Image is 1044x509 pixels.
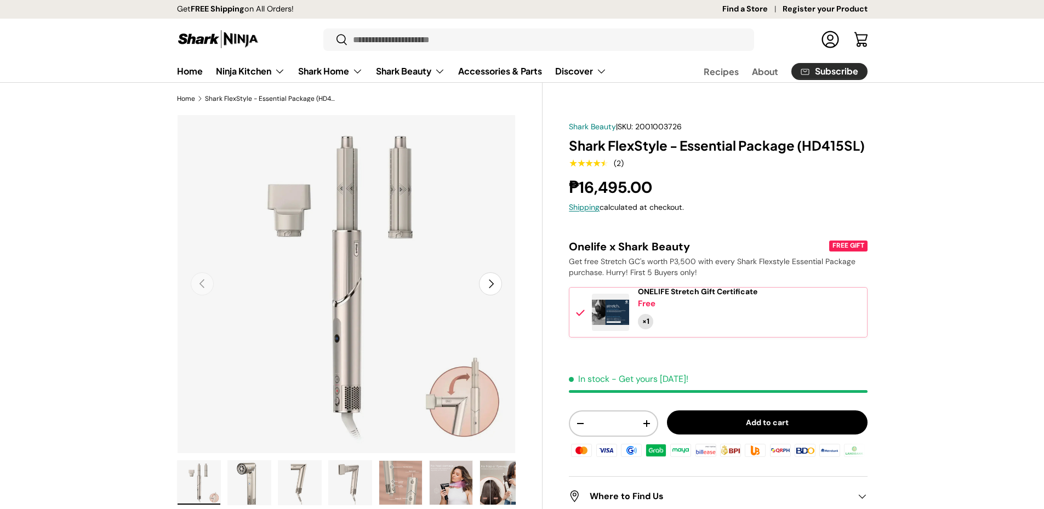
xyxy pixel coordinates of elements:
[228,461,271,505] img: shark-flexstyle-esential-package-air-drying-unit-full-view-sharkninja-philippines
[791,63,868,80] a: Subscribe
[205,95,336,102] a: Shark FlexStyle - Essential Package (HD415SL)
[555,60,607,82] a: Discover
[667,410,868,435] button: Add to cart
[569,137,867,154] h1: Shark FlexStyle - Essential Package (HD415SL)
[278,461,321,505] img: Shark FlexStyle - Essential Package (HD415SL)
[569,239,826,254] div: Onelife x Shark Beauty
[616,122,682,131] span: |
[177,3,294,15] p: Get on All Orders!
[177,94,543,104] nav: Breadcrumbs
[569,202,600,212] a: Shipping
[594,442,618,459] img: visa
[638,298,655,310] div: Free
[298,60,363,82] a: Shark Home
[569,442,594,459] img: master
[569,373,609,385] span: In stock
[722,3,783,15] a: Find a Store
[177,115,516,508] media-gallery: Gallery Viewer
[638,287,757,296] a: ONELIFE Stretch Gift Certificate
[177,60,203,82] a: Home
[177,60,607,82] nav: Primary
[818,442,842,459] img: metrobank
[177,95,195,102] a: Home
[669,442,693,459] img: maya
[458,60,542,82] a: Accessories & Parts
[644,442,668,459] img: grabpay
[569,177,655,198] strong: ₱16,495.00
[178,461,220,505] img: shark-flexstyle-esential-package-what's-in-the-box-full-view-sharkninja-philippines
[569,490,849,503] h2: Where to Find Us
[292,60,369,82] summary: Shark Home
[216,60,285,82] a: Ninja Kitchen
[815,67,858,76] span: Subscribe
[829,241,868,251] div: FREE GIFT
[619,442,643,459] img: gcash
[677,60,868,82] nav: Secondary
[569,158,608,168] div: 4.5 out of 5.0 stars
[191,4,244,14] strong: FREE Shipping
[614,159,624,168] div: (2)
[569,122,616,131] a: Shark Beauty
[569,202,867,213] div: calculated at checkout.
[549,60,613,82] summary: Discover
[718,442,743,459] img: bpi
[480,461,523,505] img: shark-flexstyle-esential-package-no-frizz-or-flyaways-infographic-view-sharkninja-philippines
[379,461,422,505] img: shark-flexstyle-esential-package-air-dyring-unit-functions-infographic-full-view-sharkninja-phili...
[376,60,445,82] a: Shark Beauty
[612,373,688,385] p: - Get yours [DATE]!
[793,442,817,459] img: bdo
[177,28,259,50] img: Shark Ninja Philippines
[842,442,866,459] img: landbank
[329,461,372,505] img: shark-flexstyle-esential-package-air-drying-with-styling-concentrator-unit-left-side-view-sharkni...
[430,461,472,505] img: shark-flexstyle-esential-package-ho-heat-damage-infographic-full-view-sharkninja-philippines
[618,122,633,131] span: SKU:
[369,60,452,82] summary: Shark Beauty
[635,122,682,131] span: 2001003726
[638,314,653,329] div: Quantity
[783,3,868,15] a: Register your Product
[743,442,767,459] img: ubp
[704,61,739,82] a: Recipes
[752,61,778,82] a: About
[569,158,608,169] span: ★★★★★
[694,442,718,459] img: billease
[569,256,855,277] span: Get free Stretch GC's worth P3,500 with every Shark Flexstyle Essential Package purchase. Hurry! ...
[768,442,792,459] img: qrph
[209,60,292,82] summary: Ninja Kitchen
